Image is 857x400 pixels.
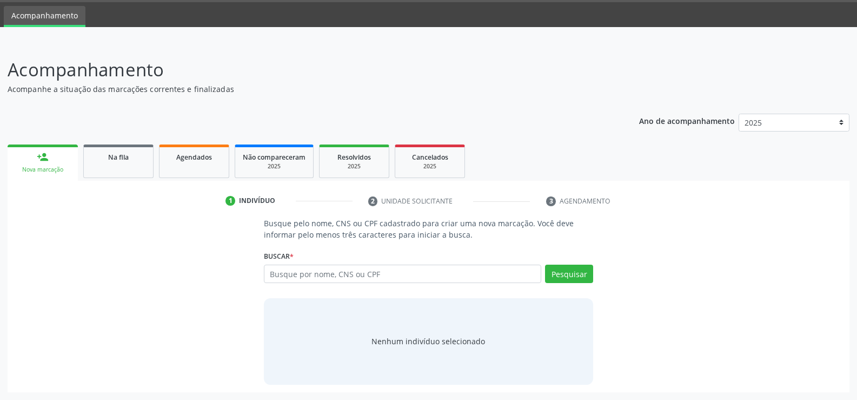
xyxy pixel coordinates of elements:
span: Na fila [108,153,129,162]
p: Busque pelo nome, CNS ou CPF cadastrado para criar uma nova marcação. Você deve informar pelo men... [264,218,593,240]
div: Indivíduo [239,196,275,206]
p: Ano de acompanhamento [639,114,735,127]
div: 2025 [403,162,457,171]
button: Pesquisar [545,265,593,283]
div: 2025 [243,162,305,171]
a: Acompanhamento [4,6,85,27]
div: 2025 [327,162,381,171]
span: Agendados [176,153,212,162]
p: Acompanhe a situação das marcações correntes e finalizadas [8,83,597,95]
p: Acompanhamento [8,56,597,83]
span: Cancelados [412,153,448,162]
div: person_add [37,151,49,163]
div: Nenhum indivíduo selecionado [371,336,485,347]
div: Nova marcação [15,166,70,174]
input: Busque por nome, CNS ou CPF [264,265,541,283]
div: 1 [225,196,235,206]
span: Não compareceram [243,153,305,162]
span: Resolvidos [337,153,371,162]
label: Buscar [264,248,294,265]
